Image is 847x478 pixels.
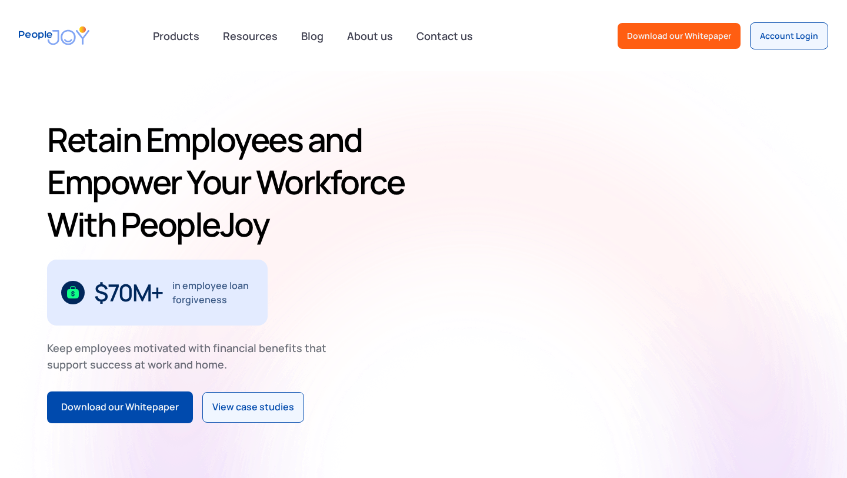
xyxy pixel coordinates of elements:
[47,340,336,373] div: Keep employees motivated with financial benefits that support success at work and home.
[47,260,268,326] div: 1 / 3
[172,278,254,307] div: in employee loan forgiveness
[618,23,741,49] a: Download our Whitepaper
[294,23,331,49] a: Blog
[19,19,89,52] a: home
[750,22,828,49] a: Account Login
[94,283,163,302] div: $70M+
[146,24,206,48] div: Products
[340,23,400,49] a: About us
[216,23,285,49] a: Resources
[47,391,193,423] a: Download our Whitepaper
[627,30,731,42] div: Download our Whitepaper
[202,392,304,423] a: View case studies
[212,400,294,415] div: View case studies
[61,400,179,415] div: Download our Whitepaper
[409,23,480,49] a: Contact us
[47,118,419,245] h1: Retain Employees and Empower Your Workforce With PeopleJoy
[760,30,818,42] div: Account Login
